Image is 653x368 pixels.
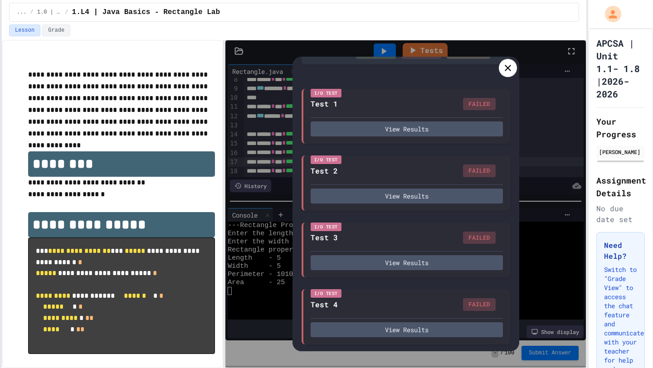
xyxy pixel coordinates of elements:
div: I/O Test [311,155,341,164]
div: FAILED [463,98,496,111]
div: Test 1 [311,98,338,109]
span: / [65,9,68,16]
div: Test 2 [311,165,338,176]
div: Test 3 [311,232,338,243]
h3: Need Help? [604,240,637,261]
h2: Assignment Details [596,174,645,199]
button: View Results [311,255,503,270]
div: [PERSON_NAME] [599,148,642,156]
button: Grade [42,24,70,36]
div: Test 4 [311,299,338,310]
div: I/O Test [311,223,341,231]
div: FAILED [463,298,496,311]
span: ... [17,9,27,16]
h2: Your Progress [596,115,645,140]
span: / [30,9,34,16]
button: View Results [311,189,503,203]
div: I/O Test [311,289,341,298]
button: Lesson [9,24,40,36]
span: 1.0 | Graded Labs [37,9,62,16]
div: My Account [595,4,624,24]
span: 1.L4 | Java Basics - Rectangle Lab [72,7,220,18]
button: View Results [311,322,503,337]
button: View Results [311,121,503,136]
div: FAILED [463,165,496,177]
div: I/O Test [311,89,341,97]
h1: APCSA | Unit 1.1- 1.8 |2026-2026 [596,37,645,100]
div: No due date set [596,203,645,225]
div: FAILED [463,232,496,244]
